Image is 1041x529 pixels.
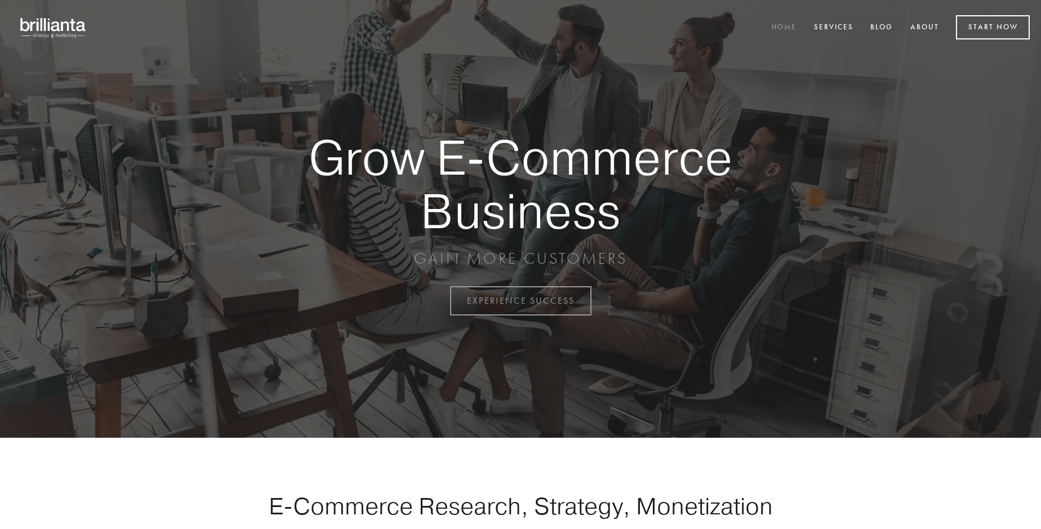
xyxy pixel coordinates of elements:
a: Start Now [956,15,1030,39]
a: Blog [863,19,900,37]
a: Home [764,19,804,37]
strong: Grow E-Commerce Business [269,131,772,237]
img: brillianta - research, strategy, marketing [11,11,96,44]
p: GAIN MORE CUSTOMERS [269,248,772,269]
h1: E-Commerce Research, Strategy, Monetization [233,492,808,520]
a: About [903,19,946,37]
a: Services [807,19,861,37]
a: EXPERIENCE SUCCESS [450,286,591,315]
